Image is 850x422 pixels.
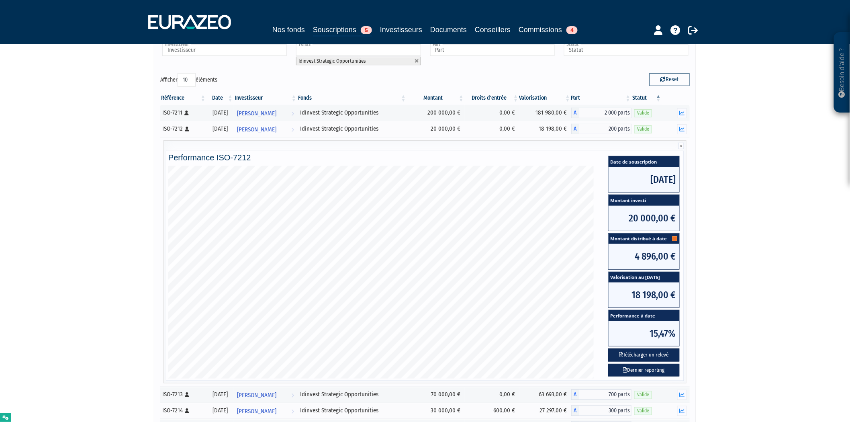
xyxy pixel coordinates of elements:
th: Référence : activer pour trier la colonne par ordre croissant [160,91,206,105]
div: ISO-7214 [162,406,204,415]
a: Nos fonds [272,24,305,35]
span: Valorisation au [DATE] [609,272,679,283]
th: Valorisation: activer pour trier la colonne par ordre croissant [519,91,571,105]
span: 300 parts [579,406,631,416]
i: Voir l'investisseur [291,404,294,419]
div: Idinvest Strategic Opportunities [300,125,404,133]
i: Voir l'investisseur [291,106,294,121]
span: [PERSON_NAME] [237,388,276,403]
span: Valide [634,391,652,399]
div: ISO-7213 [162,390,204,399]
p: Besoin d'aide ? [838,37,847,109]
span: 2 000 parts [579,108,631,118]
td: 20 000,00 € [407,121,465,137]
td: 0,00 € [465,387,519,403]
a: [PERSON_NAME] [234,403,297,419]
span: Valide [634,125,652,133]
th: Date: activer pour trier la colonne par ordre croissant [206,91,234,105]
span: Montant distribué à date [609,234,679,244]
i: [Français] Personne physique [185,127,189,131]
span: [PERSON_NAME] [237,404,276,419]
i: [Français] Personne physique [184,111,189,115]
td: 70 000,00 € [407,387,465,403]
td: 18 198,00 € [519,121,571,137]
a: Conseillers [475,24,511,35]
span: Date de souscription [609,156,679,167]
span: 200 parts [579,124,631,134]
span: A [571,108,579,118]
td: 30 000,00 € [407,403,465,419]
th: Statut : activer pour trier la colonne par ordre d&eacute;croissant [631,91,662,105]
span: 4 896,00 € [609,244,679,269]
span: 18 198,00 € [609,283,679,307]
a: Documents [430,24,467,35]
div: ISO-7211 [162,109,204,117]
a: [PERSON_NAME] [234,387,297,403]
span: A [571,406,579,416]
span: Performance à date [609,310,679,321]
a: Souscriptions5 [313,24,372,37]
div: Idinvest Strategic Opportunities [300,109,404,117]
button: Reset [650,73,690,86]
div: [DATE] [209,390,231,399]
i: Voir l'investisseur [291,388,294,403]
img: 1732889491-logotype_eurazeo_blanc_rvb.png [148,15,231,29]
div: ISO-7212 [162,125,204,133]
span: 15,47% [609,321,679,346]
span: 700 parts [579,389,631,400]
span: Valide [634,407,652,415]
th: Fonds: activer pour trier la colonne par ordre croissant [297,91,407,105]
div: A - Idinvest Strategic Opportunities [571,124,631,134]
th: Montant: activer pour trier la colonne par ordre croissant [407,91,465,105]
a: [PERSON_NAME] [234,105,297,121]
a: Dernier reporting [608,364,680,377]
th: Investisseur: activer pour trier la colonne par ordre croissant [234,91,297,105]
a: [PERSON_NAME] [234,121,297,137]
div: Idinvest Strategic Opportunities [300,406,404,415]
td: 63 693,00 € [519,387,571,403]
div: A - Idinvest Strategic Opportunities [571,389,631,400]
div: Idinvest Strategic Opportunities [300,390,404,399]
th: Part: activer pour trier la colonne par ordre croissant [571,91,631,105]
div: A - Idinvest Strategic Opportunities [571,108,631,118]
h4: Performance ISO-7212 [168,153,682,162]
span: Montant investi [609,195,679,206]
i: Voir l'investisseur [291,122,294,137]
a: Commissions4 [519,24,578,35]
i: [Français] Personne physique [185,408,189,413]
td: 600,00 € [465,403,519,419]
th: Droits d'entrée: activer pour trier la colonne par ordre croissant [465,91,519,105]
select: Afficheréléments [178,73,196,87]
label: Afficher éléments [160,73,217,87]
span: 20 000,00 € [609,206,679,231]
i: [Français] Personne physique [185,392,189,397]
span: [PERSON_NAME] [237,122,276,137]
div: [DATE] [209,109,231,117]
td: 181 980,00 € [519,105,571,121]
div: A - Idinvest Strategic Opportunities [571,406,631,416]
div: [DATE] [209,406,231,415]
span: Idinvest Strategic Opportunities [298,58,366,64]
td: 200 000,00 € [407,105,465,121]
td: 0,00 € [465,105,519,121]
span: A [571,389,579,400]
button: Télécharger un relevé [608,348,680,362]
span: [DATE] [609,167,679,192]
a: Investisseurs [380,24,422,35]
span: 4 [566,26,578,34]
span: 5 [361,26,372,34]
span: Valide [634,109,652,117]
span: [PERSON_NAME] [237,106,276,121]
td: 0,00 € [465,121,519,137]
span: A [571,124,579,134]
td: 27 297,00 € [519,403,571,419]
div: [DATE] [209,125,231,133]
